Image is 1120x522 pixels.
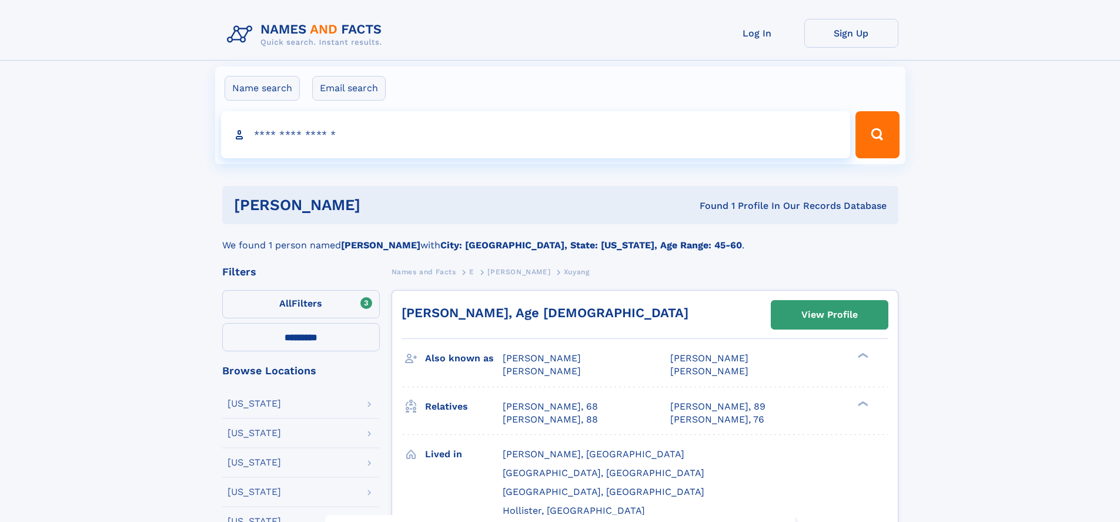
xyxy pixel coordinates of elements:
[228,399,281,408] div: [US_STATE]
[221,111,851,158] input: search input
[425,348,503,368] h3: Also known as
[228,458,281,467] div: [US_STATE]
[670,413,764,426] a: [PERSON_NAME], 76
[225,76,300,101] label: Name search
[503,413,598,426] a: [PERSON_NAME], 88
[341,240,420,251] b: [PERSON_NAME]
[855,352,869,360] div: ❯
[425,444,503,464] h3: Lived in
[804,19,898,48] a: Sign Up
[402,305,688,320] a: [PERSON_NAME], Age [DEMOGRAPHIC_DATA]
[312,76,386,101] label: Email search
[855,400,869,407] div: ❯
[234,198,530,212] h1: [PERSON_NAME]
[487,268,550,276] span: [PERSON_NAME]
[392,264,456,279] a: Names and Facts
[469,264,474,279] a: E
[222,19,392,51] img: Logo Names and Facts
[222,267,380,277] div: Filters
[487,264,550,279] a: [PERSON_NAME]
[670,353,748,364] span: [PERSON_NAME]
[710,19,804,48] a: Log In
[503,505,645,516] span: Hollister, [GEOGRAPHIC_DATA]
[440,240,742,251] b: City: [GEOGRAPHIC_DATA], State: [US_STATE], Age Range: 45-60
[564,268,590,276] span: Xuyang
[503,467,704,478] span: [GEOGRAPHIC_DATA], [GEOGRAPHIC_DATA]
[222,224,898,252] div: We found 1 person named with .
[469,268,474,276] span: E
[801,301,858,328] div: View Profile
[530,200,887,212] div: Found 1 Profile In Our Records Database
[503,400,598,413] a: [PERSON_NAME], 68
[503,448,684,460] span: [PERSON_NAME], [GEOGRAPHIC_DATA]
[228,428,281,438] div: [US_STATE]
[279,298,292,309] span: All
[222,365,380,376] div: Browse Locations
[855,111,899,158] button: Search Button
[670,365,748,377] span: [PERSON_NAME]
[670,400,765,413] a: [PERSON_NAME], 89
[222,290,380,318] label: Filters
[503,486,704,497] span: [GEOGRAPHIC_DATA], [GEOGRAPHIC_DATA]
[425,397,503,417] h3: Relatives
[771,301,888,329] a: View Profile
[503,365,581,377] span: [PERSON_NAME]
[228,487,281,497] div: [US_STATE]
[503,353,581,364] span: [PERSON_NAME]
